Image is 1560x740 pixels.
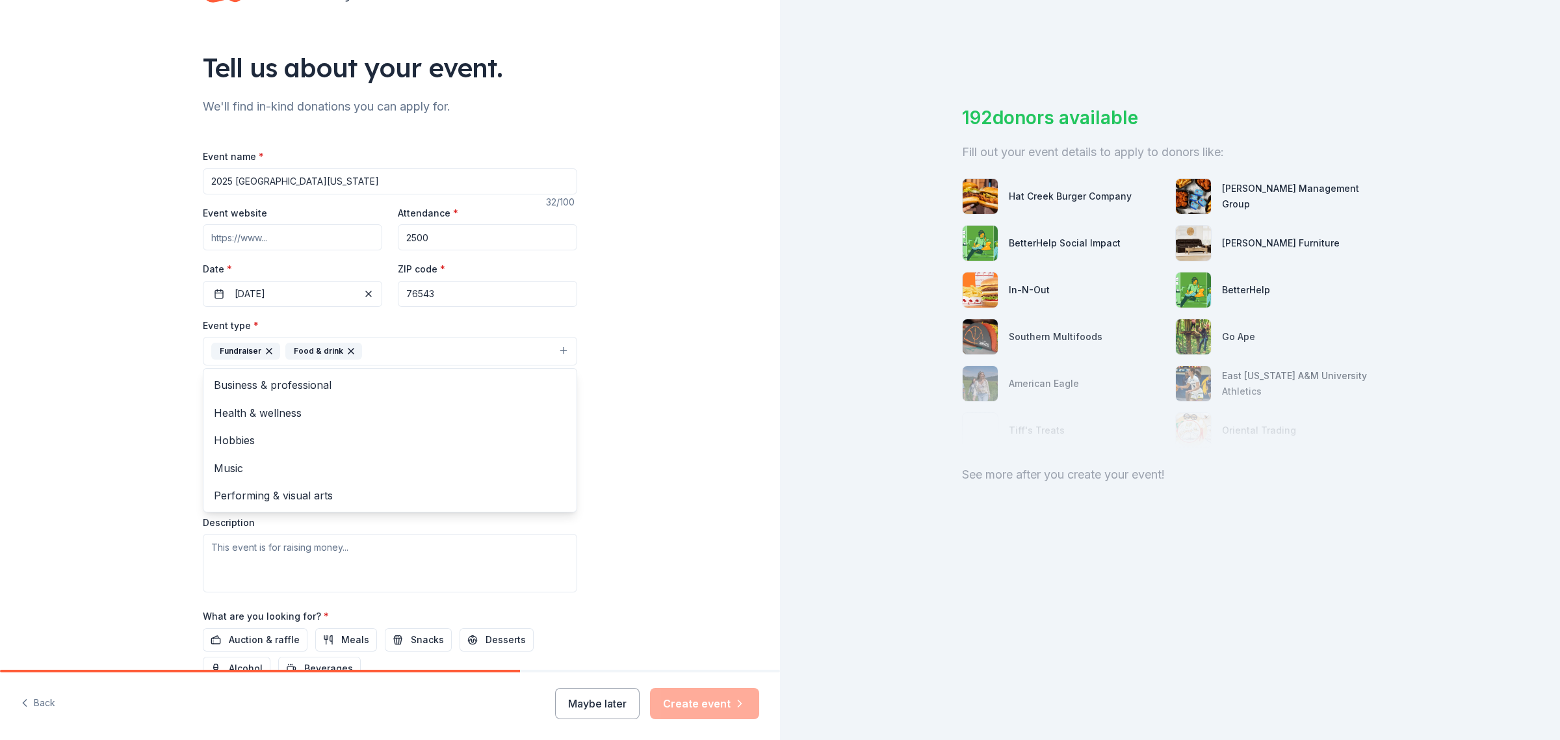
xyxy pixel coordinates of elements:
span: Music [214,460,566,477]
span: Hobbies [214,432,566,449]
div: FundraiserFood & drink [203,368,577,512]
div: Food & drink [285,343,362,360]
button: FundraiserFood & drink [203,337,577,365]
span: Health & wellness [214,404,566,421]
span: Business & professional [214,377,566,393]
span: Performing & visual arts [214,487,566,504]
div: Fundraiser [211,343,280,360]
